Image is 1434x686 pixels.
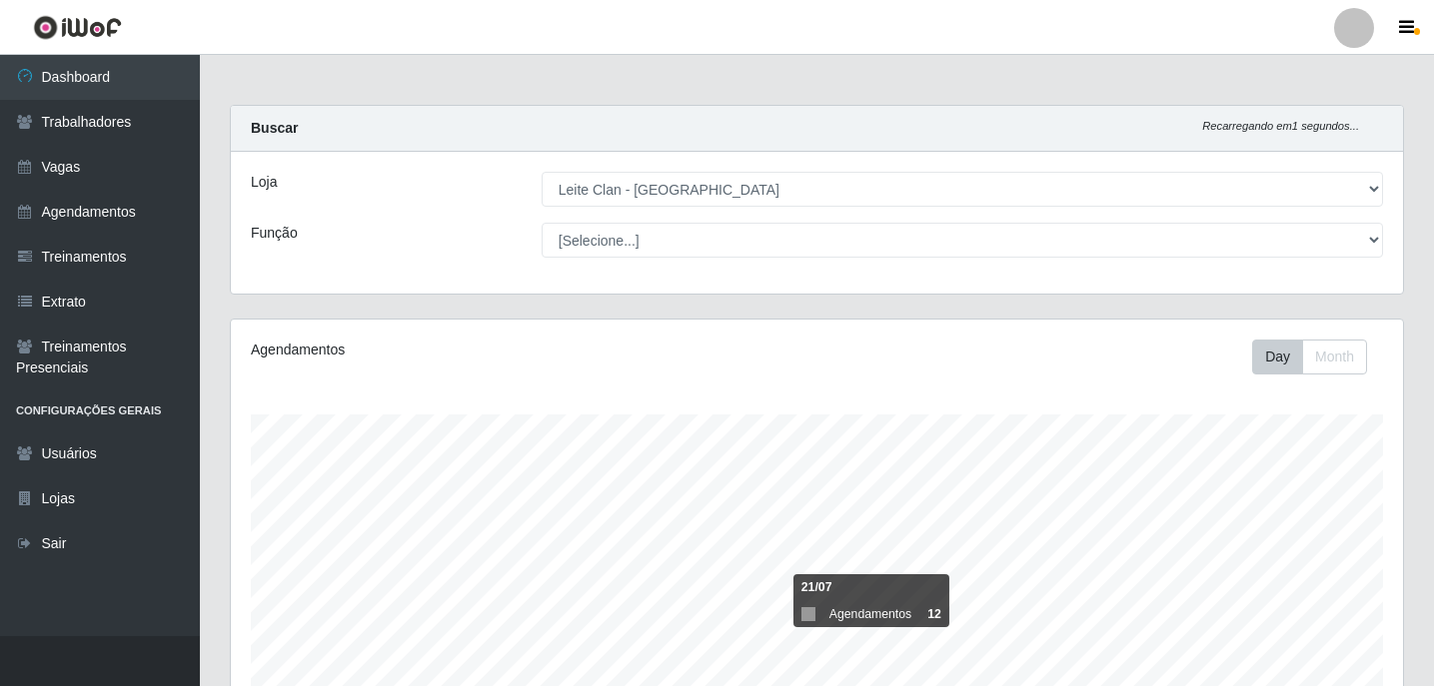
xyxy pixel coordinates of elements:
[251,223,298,244] label: Função
[1302,340,1367,374] button: Month
[1202,120,1359,132] i: Recarregando em 1 segundos...
[251,172,277,193] label: Loja
[1252,340,1367,374] div: First group
[1252,340,1303,374] button: Day
[1252,340,1383,374] div: Toolbar with button groups
[33,15,122,40] img: CoreUI Logo
[251,120,298,136] strong: Buscar
[251,340,706,360] div: Agendamentos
